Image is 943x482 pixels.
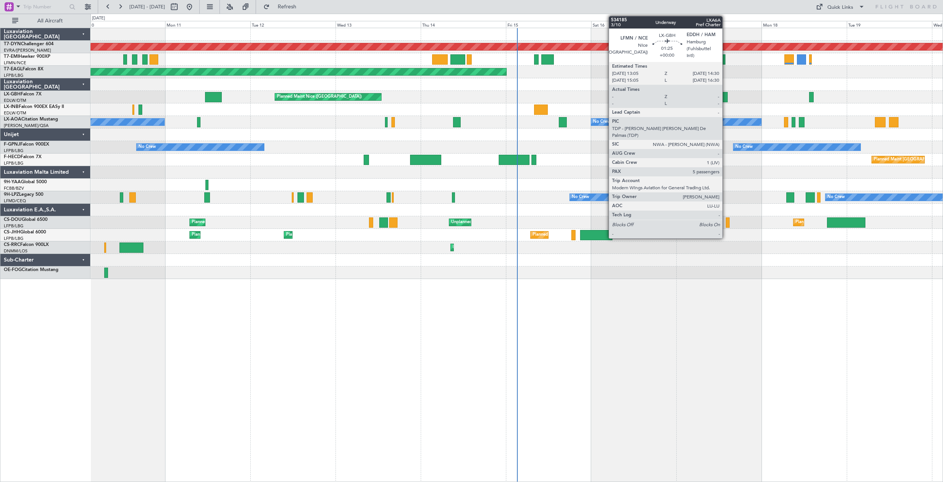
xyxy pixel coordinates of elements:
div: Quick Links [827,4,853,11]
span: [DATE] - [DATE] [129,3,165,10]
a: 9H-LPZLegacy 500 [4,192,43,197]
button: Refresh [260,1,305,13]
a: LFPB/LBG [4,160,24,166]
span: T7-EMI [4,54,19,59]
a: T7-EMIHawker 900XP [4,54,50,59]
a: OE-FOGCitation Mustang [4,268,59,272]
div: Mon 11 [165,21,250,28]
div: Wed 13 [336,21,421,28]
a: LFPB/LBG [4,223,24,229]
div: No Crew [138,141,156,153]
a: [PERSON_NAME]/QSA [4,123,49,128]
a: LX-GBHFalcon 7X [4,92,41,97]
a: CS-DOUGlobal 6500 [4,217,48,222]
div: Planned Maint Nice ([GEOGRAPHIC_DATA]) [277,91,362,103]
div: Planned Maint [GEOGRAPHIC_DATA] ([GEOGRAPHIC_DATA]) [533,229,652,241]
button: Quick Links [812,1,868,13]
div: Thu 14 [421,21,506,28]
a: LFPB/LBG [4,148,24,154]
div: Sun 10 [80,21,165,28]
div: Unplanned Maint [GEOGRAPHIC_DATA] ([GEOGRAPHIC_DATA]) [451,217,576,228]
div: Mon 18 [762,21,847,28]
a: FCBB/BZV [4,186,24,191]
div: No Crew [572,192,589,203]
div: Planned Maint [GEOGRAPHIC_DATA] ([GEOGRAPHIC_DATA]) [192,217,312,228]
input: Trip Number [23,1,67,13]
div: Planned Maint [GEOGRAPHIC_DATA] ([GEOGRAPHIC_DATA]) [286,229,406,241]
a: EDLW/DTM [4,98,26,103]
span: Refresh [271,4,303,10]
div: Sun 17 [676,21,762,28]
a: T7-EAGLFalcon 8X [4,67,43,71]
span: LX-INB [4,105,19,109]
div: No Crew [735,141,753,153]
div: Tue 12 [250,21,336,28]
a: LX-AOACitation Mustang [4,117,58,122]
div: Tue 19 [847,21,932,28]
span: 9H-LPZ [4,192,19,197]
a: LFPB/LBG [4,236,24,241]
span: 9H-YAA [4,180,21,184]
a: CS-JHHGlobal 6000 [4,230,46,235]
a: LFMN/NCE [4,60,26,66]
a: F-HECDFalcon 7X [4,155,41,159]
a: F-GPNJFalcon 900EX [4,142,49,147]
span: CS-JHH [4,230,20,235]
span: OE-FOG [4,268,22,272]
a: EDLW/DTM [4,110,26,116]
div: Fri 15 [506,21,591,28]
a: 9H-YAAGlobal 5000 [4,180,47,184]
span: F-HECD [4,155,21,159]
span: LX-AOA [4,117,21,122]
span: F-GPNJ [4,142,20,147]
div: No Crew Luxembourg (Findel) [593,116,652,128]
div: Sat 16 [591,21,676,28]
a: EVRA/[PERSON_NAME] [4,48,51,53]
span: T7-DYN [4,42,21,46]
span: All Aircraft [20,18,80,24]
span: LX-GBH [4,92,21,97]
span: T7-EAGL [4,67,22,71]
a: LX-INBFalcon 900EX EASy II [4,105,64,109]
div: No Crew [827,192,845,203]
span: CS-RRC [4,243,20,247]
a: LFPB/LBG [4,73,24,78]
a: DNMM/LOS [4,248,27,254]
a: CS-RRCFalcon 900LX [4,243,49,247]
a: LFMD/CEQ [4,198,26,204]
button: All Aircraft [8,15,83,27]
div: Planned Maint Lagos ([PERSON_NAME]) [453,242,531,253]
div: Planned Maint [GEOGRAPHIC_DATA] ([GEOGRAPHIC_DATA]) [192,229,312,241]
div: [DATE] [92,15,105,22]
div: Planned Maint [GEOGRAPHIC_DATA] ([GEOGRAPHIC_DATA]) [795,217,915,228]
span: CS-DOU [4,217,22,222]
a: T7-DYNChallenger 604 [4,42,54,46]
